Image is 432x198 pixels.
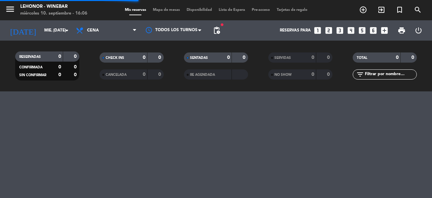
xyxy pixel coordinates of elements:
[396,6,404,14] i: turned_in_not
[327,55,331,60] strong: 0
[87,28,99,33] span: Cena
[377,6,385,14] i: exit_to_app
[74,54,78,59] strong: 0
[273,8,311,12] span: Tarjetas de regalo
[20,10,87,17] div: miércoles 10. septiembre - 16:06
[358,26,367,35] i: looks_5
[150,8,183,12] span: Mapa de mesas
[143,55,145,60] strong: 0
[190,73,215,76] span: RE AGENDADA
[248,8,273,12] span: Pre-acceso
[364,71,416,78] input: Filtrar por nombre...
[5,4,15,14] i: menu
[369,26,378,35] i: looks_6
[411,55,415,60] strong: 0
[312,72,314,77] strong: 0
[58,54,61,59] strong: 0
[414,26,423,35] i: power_settings_new
[20,3,87,10] div: Lehonor - Winebar
[63,26,71,35] i: arrow_drop_down
[19,55,41,59] span: RESERVADAS
[5,23,41,38] i: [DATE]
[280,28,311,33] span: Reservas para
[74,65,78,69] strong: 0
[359,6,367,14] i: add_circle_outline
[215,8,248,12] span: Lista de Espera
[58,65,61,69] strong: 0
[58,72,61,77] strong: 0
[213,26,221,35] span: pending_actions
[324,26,333,35] i: looks_two
[183,8,215,12] span: Disponibilidad
[106,56,124,60] span: CHECK INS
[274,73,292,76] span: NO SHOW
[106,73,127,76] span: CANCELADA
[158,55,162,60] strong: 0
[74,72,78,77] strong: 0
[410,20,427,41] div: LOG OUT
[143,72,145,77] strong: 0
[380,26,389,35] i: add_box
[190,56,208,60] span: SENTADAS
[227,55,230,60] strong: 0
[396,55,399,60] strong: 0
[357,56,367,60] span: TOTAL
[122,8,150,12] span: Mis reservas
[158,72,162,77] strong: 0
[398,26,406,35] span: print
[347,26,355,35] i: looks_4
[312,55,314,60] strong: 0
[19,73,46,77] span: SIN CONFIRMAR
[274,56,291,60] span: SERVIDAS
[335,26,344,35] i: looks_3
[220,23,224,27] span: fiber_manual_record
[243,55,247,60] strong: 0
[356,70,364,79] i: filter_list
[19,66,43,69] span: CONFIRMADA
[5,4,15,17] button: menu
[313,26,322,35] i: looks_one
[414,6,422,14] i: search
[327,72,331,77] strong: 0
